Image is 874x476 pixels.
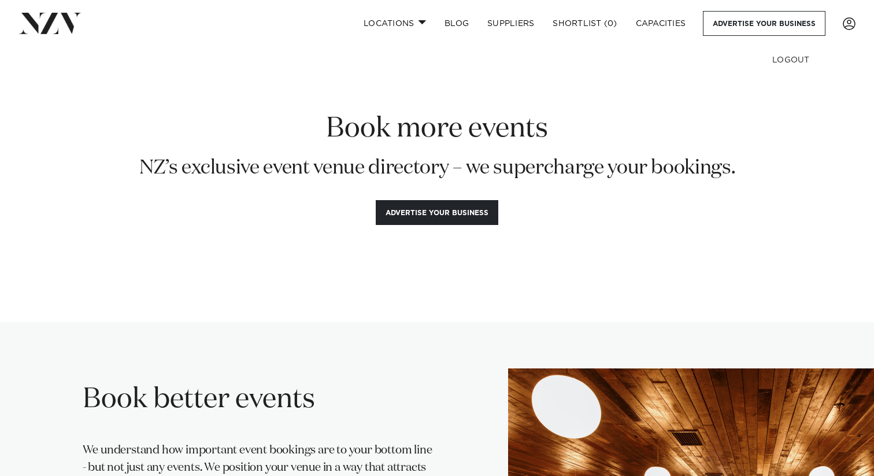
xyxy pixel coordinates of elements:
[21,111,853,147] h1: Book more events
[543,11,626,36] a: Shortlist (0)
[376,200,498,225] button: Advertise your business
[435,11,478,36] a: BLOG
[763,51,856,69] a: LOGOUT
[21,156,853,180] p: NZ’s exclusive event venue directory – we supercharge your bookings.
[83,382,437,418] h2: Book better events
[18,13,82,34] img: nzv-logo.png
[478,11,543,36] a: SUPPLIERS
[354,11,435,36] a: Locations
[627,11,695,36] a: Capacities
[703,11,825,36] a: Advertise your business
